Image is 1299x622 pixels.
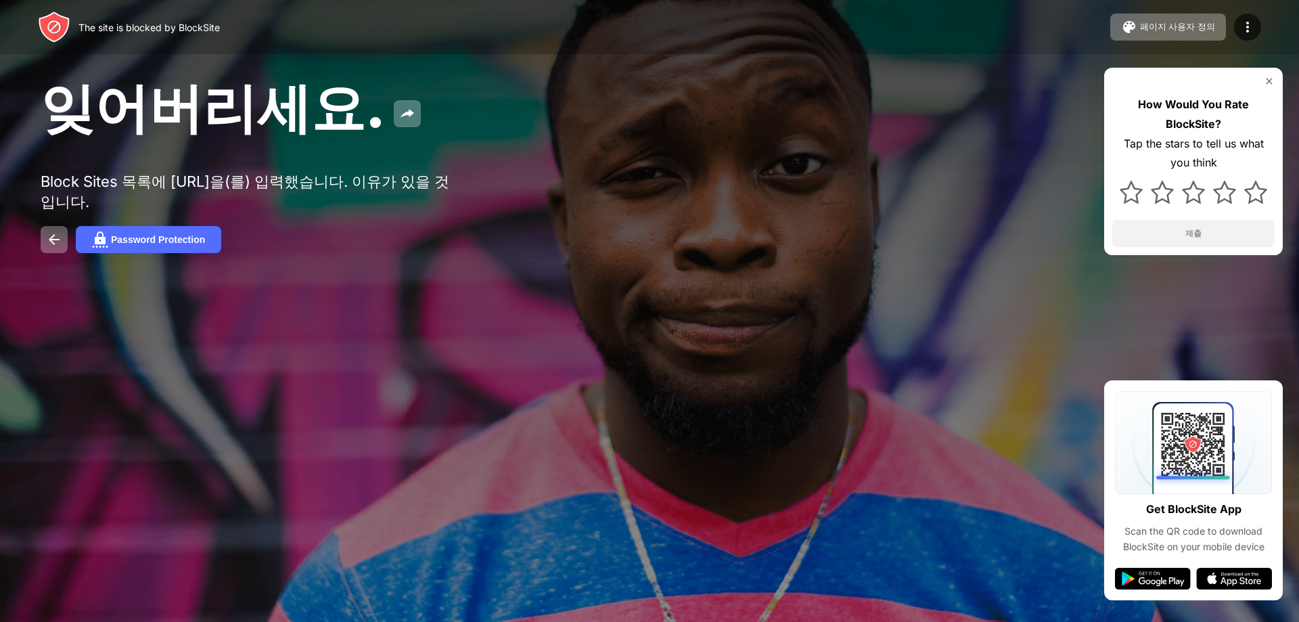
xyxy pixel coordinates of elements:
[92,231,108,248] img: password.svg
[1196,568,1272,590] img: app-store.svg
[399,106,415,122] img: share.svg
[1244,181,1267,204] img: star.svg
[1264,76,1275,87] img: rate-us-close.svg
[1110,14,1226,41] button: 페이지 사용자 정의
[111,234,205,245] div: Password Protection
[1146,499,1241,519] div: Get BlockSite App
[78,22,220,33] div: The site is blocked by BlockSite
[1120,181,1143,204] img: star.svg
[1140,21,1215,33] div: 페이지 사용자 정의
[76,226,221,253] button: Password Protection
[38,11,70,43] img: header-logo.svg
[1112,95,1275,134] div: How Would You Rate BlockSite?
[1115,391,1272,494] img: qrcode.svg
[1182,181,1205,204] img: star.svg
[1213,181,1236,204] img: star.svg
[46,231,62,248] img: back.svg
[1115,568,1191,590] img: google-play.svg
[41,172,459,213] div: Block Sites 목록에 [URL]을(를) 입력했습니다. 이유가 있을 것입니다.
[1115,524,1272,554] div: Scan the QR code to download BlockSite on your mobile device
[1239,19,1256,35] img: menu-icon.svg
[41,74,386,140] span: 잊어버리세요.
[1121,19,1137,35] img: pallet.svg
[1112,134,1275,173] div: Tap the stars to tell us what you think
[1151,181,1174,204] img: star.svg
[1112,220,1275,247] button: 제출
